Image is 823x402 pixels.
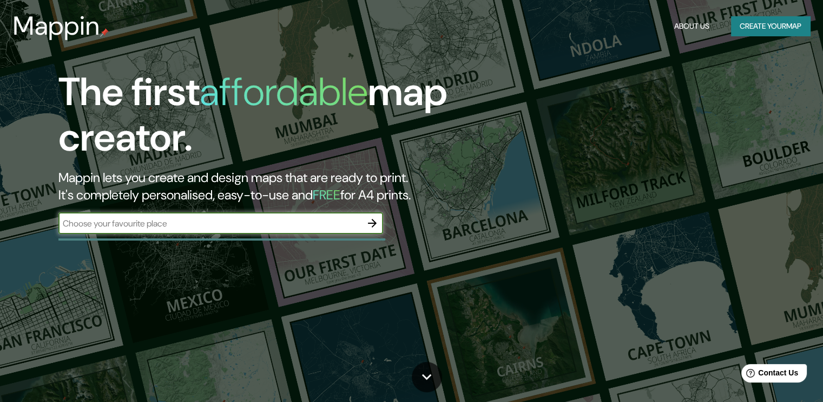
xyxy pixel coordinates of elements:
[58,69,470,169] h1: The first map creator.
[670,16,714,36] button: About Us
[200,67,368,117] h1: affordable
[313,186,340,203] h5: FREE
[58,217,361,230] input: Choose your favourite place
[731,16,810,36] button: Create yourmap
[100,28,109,37] img: mappin-pin
[727,360,811,390] iframe: Help widget launcher
[13,11,100,41] h3: Mappin
[58,169,470,204] h2: Mappin lets you create and design maps that are ready to print. It's completely personalised, eas...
